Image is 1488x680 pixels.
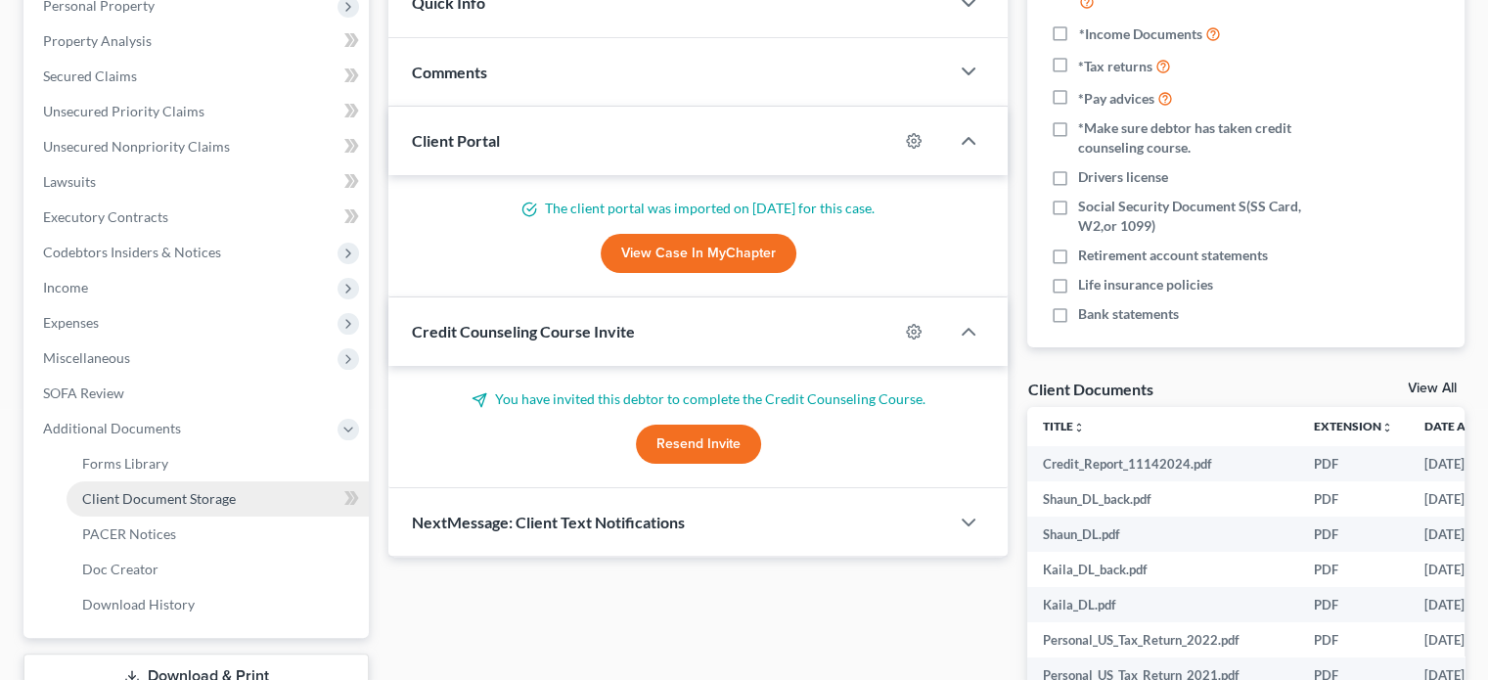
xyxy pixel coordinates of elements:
[67,517,369,552] a: PACER Notices
[82,561,158,577] span: Doc Creator
[1027,552,1298,587] td: Kaila_DL_back.pdf
[1078,304,1179,324] span: Bank statements
[27,59,369,94] a: Secured Claims
[412,63,487,81] span: Comments
[1314,419,1393,433] a: Extensionunfold_more
[43,138,230,155] span: Unsecured Nonpriority Claims
[1298,552,1409,587] td: PDF
[67,446,369,481] a: Forms Library
[1298,481,1409,517] td: PDF
[412,131,500,150] span: Client Portal
[1078,167,1168,187] span: Drivers license
[601,234,796,273] a: View Case in MyChapter
[43,385,124,401] span: SOFA Review
[1027,587,1298,622] td: Kaila_DL.pdf
[1298,446,1409,481] td: PDF
[43,420,181,436] span: Additional Documents
[636,425,761,464] button: Resend Invite
[27,164,369,200] a: Lawsuits
[412,322,635,340] span: Credit Counseling Course Invite
[1078,24,1201,44] span: *Income Documents
[82,455,168,472] span: Forms Library
[1078,275,1213,295] span: Life insurance policies
[412,513,685,531] span: NextMessage: Client Text Notifications
[1381,422,1393,433] i: unfold_more
[1078,57,1152,76] span: *Tax returns
[27,94,369,129] a: Unsecured Priority Claims
[412,389,984,409] p: You have invited this debtor to complete the Credit Counseling Course.
[1078,118,1338,158] span: *Make sure debtor has taken credit counseling course.
[82,596,195,612] span: Download History
[1078,197,1338,236] span: Social Security Document S(SS Card, W2,or 1099)
[82,490,236,507] span: Client Document Storage
[1078,246,1268,265] span: Retirement account statements
[1408,382,1457,395] a: View All
[412,199,984,218] p: The client portal was imported on [DATE] for this case.
[43,173,96,190] span: Lawsuits
[43,103,204,119] span: Unsecured Priority Claims
[27,200,369,235] a: Executory Contracts
[43,314,99,331] span: Expenses
[1073,422,1085,433] i: unfold_more
[82,525,176,542] span: PACER Notices
[43,32,152,49] span: Property Analysis
[1027,446,1298,481] td: Credit_Report_11142024.pdf
[1078,89,1154,109] span: *Pay advices
[67,481,369,517] a: Client Document Storage
[1027,379,1152,399] div: Client Documents
[27,129,369,164] a: Unsecured Nonpriority Claims
[1027,517,1298,552] td: Shaun_DL.pdf
[27,376,369,411] a: SOFA Review
[1027,622,1298,657] td: Personal_US_Tax_Return_2022.pdf
[1043,419,1085,433] a: Titleunfold_more
[43,68,137,84] span: Secured Claims
[43,208,168,225] span: Executory Contracts
[43,349,130,366] span: Miscellaneous
[1027,481,1298,517] td: Shaun_DL_back.pdf
[67,587,369,622] a: Download History
[1298,622,1409,657] td: PDF
[43,244,221,260] span: Codebtors Insiders & Notices
[43,279,88,295] span: Income
[27,23,369,59] a: Property Analysis
[67,552,369,587] a: Doc Creator
[1298,517,1409,552] td: PDF
[1298,587,1409,622] td: PDF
